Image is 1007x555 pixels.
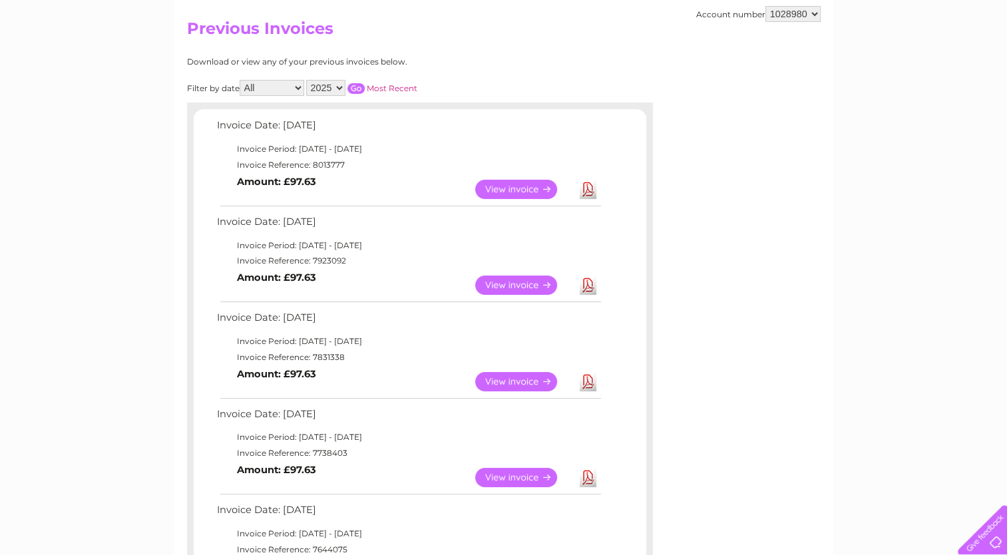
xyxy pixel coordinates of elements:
a: Download [580,372,596,391]
a: Download [580,276,596,295]
td: Invoice Reference: 8013777 [214,157,603,173]
b: Amount: £97.63 [237,464,316,476]
div: Filter by date [187,80,536,96]
td: Invoice Period: [DATE] - [DATE] [214,333,603,349]
a: 0333 014 3131 [756,7,848,23]
a: View [475,276,573,295]
a: Contact [918,57,951,67]
b: Amount: £97.63 [237,176,316,188]
td: Invoice Period: [DATE] - [DATE] [214,238,603,254]
td: Invoice Date: [DATE] [214,116,603,141]
td: Invoice Reference: 7738403 [214,445,603,461]
a: Telecoms [843,57,883,67]
b: Amount: £97.63 [237,368,316,380]
td: Invoice Period: [DATE] - [DATE] [214,526,603,542]
a: Download [580,180,596,199]
td: Invoice Date: [DATE] [214,309,603,333]
td: Invoice Date: [DATE] [214,405,603,430]
b: Amount: £97.63 [237,272,316,283]
img: logo.png [35,35,103,75]
a: Energy [806,57,835,67]
div: Account number [696,6,821,22]
td: Invoice Reference: 7923092 [214,253,603,269]
a: Most Recent [367,83,417,93]
td: Invoice Period: [DATE] - [DATE] [214,429,603,445]
td: Invoice Period: [DATE] - [DATE] [214,141,603,157]
a: Download [580,468,596,487]
td: Invoice Date: [DATE] [214,501,603,526]
a: View [475,468,573,487]
td: Invoice Reference: 7831338 [214,349,603,365]
h2: Previous Invoices [187,19,821,45]
a: Log out [963,57,994,67]
div: Clear Business is a trading name of Verastar Limited (registered in [GEOGRAPHIC_DATA] No. 3667643... [190,7,819,65]
div: Download or view any of your previous invoices below. [187,57,536,67]
a: Water [773,57,798,67]
a: View [475,372,573,391]
td: Invoice Date: [DATE] [214,213,603,238]
a: View [475,180,573,199]
a: Blog [891,57,910,67]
